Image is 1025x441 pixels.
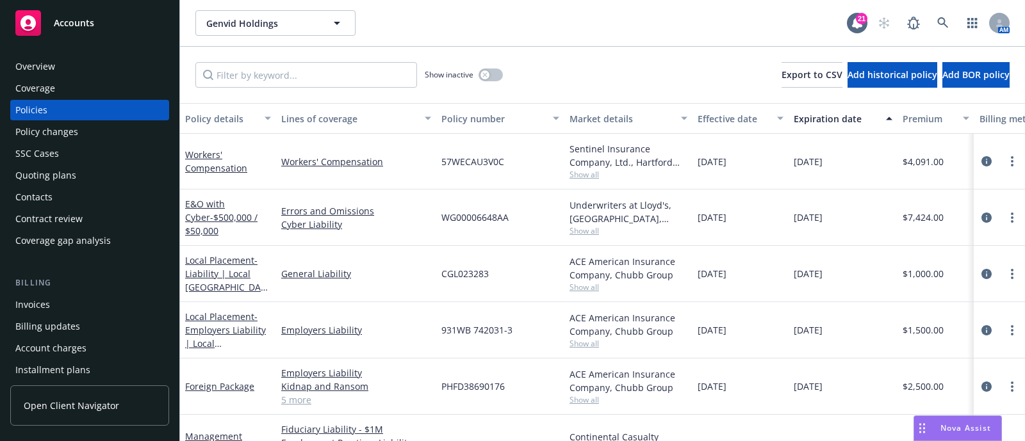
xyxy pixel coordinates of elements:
[10,187,169,207] a: Contacts
[281,218,431,231] a: Cyber Liability
[903,267,944,280] span: $1,000.00
[15,187,53,207] div: Contacts
[979,154,994,169] a: circleInformation
[281,422,431,436] a: Fiduciary Liability - $1M
[10,230,169,251] a: Coverage gap analysis
[848,68,937,81] span: Add historical policy
[15,56,55,77] div: Overview
[15,294,50,315] div: Invoices
[848,62,937,88] button: Add historical policy
[281,267,431,280] a: General Liability
[15,100,47,120] div: Policies
[10,122,169,142] a: Policy changes
[15,230,111,251] div: Coverage gap analysis
[10,143,169,164] a: SSC Cases
[698,267,726,280] span: [DATE]
[570,255,687,282] div: ACE American Insurance Company, Chubb Group
[10,78,169,99] a: Coverage
[960,10,985,36] a: Switch app
[185,310,266,376] span: - Employers Liability | Local [GEOGRAPHIC_DATA] - EL
[979,266,994,282] a: circleInformation
[195,62,417,88] input: Filter by keyword...
[570,225,687,236] span: Show all
[698,211,726,224] span: [DATE]
[942,62,1010,88] button: Add BOR policy
[782,62,842,88] button: Export to CSV
[1004,210,1020,225] a: more
[1004,323,1020,338] a: more
[698,155,726,168] span: [DATE]
[794,211,823,224] span: [DATE]
[180,103,276,134] button: Policy details
[570,142,687,169] div: Sentinel Insurance Company, Ltd., Hartford Insurance Group
[903,323,944,337] span: $1,500.00
[441,211,509,224] span: WG00006648AA
[570,367,687,394] div: ACE American Insurance Company, Chubb Group
[281,323,431,337] a: Employers Liability
[794,112,878,125] div: Expiration date
[979,323,994,338] a: circleInformation
[693,103,789,134] button: Effective date
[281,204,431,218] a: Errors and Omissions
[441,380,505,393] span: PHFD38690176
[425,69,473,80] span: Show inactive
[794,267,823,280] span: [DATE]
[570,169,687,180] span: Show all
[789,103,898,134] button: Expiration date
[10,165,169,186] a: Quoting plans
[15,165,76,186] div: Quoting plans
[698,380,726,393] span: [DATE]
[185,198,258,237] a: E&O with Cyber
[901,10,926,36] a: Report a Bug
[441,267,489,280] span: CGL023283
[24,399,119,412] span: Open Client Navigator
[281,393,431,406] a: 5 more
[570,394,687,405] span: Show all
[564,103,693,134] button: Market details
[570,311,687,338] div: ACE American Insurance Company, Chubb Group
[15,209,83,229] div: Contract review
[10,277,169,289] div: Billing
[10,56,169,77] a: Overview
[15,360,90,380] div: Installment plans
[570,338,687,349] span: Show all
[10,5,169,41] a: Accounts
[206,17,317,30] span: Genvid Holdings
[15,78,55,99] div: Coverage
[782,68,842,81] span: Export to CSV
[185,380,254,392] a: Foreign Package
[10,316,169,337] a: Billing updates
[871,10,897,36] a: Start snowing
[10,100,169,120] a: Policies
[898,103,974,134] button: Premium
[903,112,955,125] div: Premium
[914,415,1002,441] button: Nova Assist
[940,422,991,433] span: Nova Assist
[441,112,545,125] div: Policy number
[185,254,266,307] a: Local Placement
[794,155,823,168] span: [DATE]
[10,294,169,315] a: Invoices
[698,112,769,125] div: Effective date
[1004,154,1020,169] a: more
[15,143,59,164] div: SSC Cases
[979,379,994,394] a: circleInformation
[570,282,687,293] span: Show all
[185,148,247,174] a: Workers' Compensation
[54,18,94,28] span: Accounts
[441,155,504,168] span: 57WECAU3V0C
[15,316,80,337] div: Billing updates
[281,380,431,393] a: Kidnap and Ransom
[15,338,86,358] div: Account charges
[1004,266,1020,282] a: more
[281,112,417,125] div: Lines of coverage
[570,198,687,225] div: Underwriters at Lloyd's, [GEOGRAPHIC_DATA], Lloyd's of [GEOGRAPHIC_DATA], [PERSON_NAME] Solutions...
[794,323,823,337] span: [DATE]
[979,210,994,225] a: circleInformation
[15,122,78,142] div: Policy changes
[185,310,266,376] a: Local Placement
[281,155,431,168] a: Workers' Compensation
[856,13,867,24] div: 21
[185,211,258,237] span: - $500,000 / $50,000
[436,103,564,134] button: Policy number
